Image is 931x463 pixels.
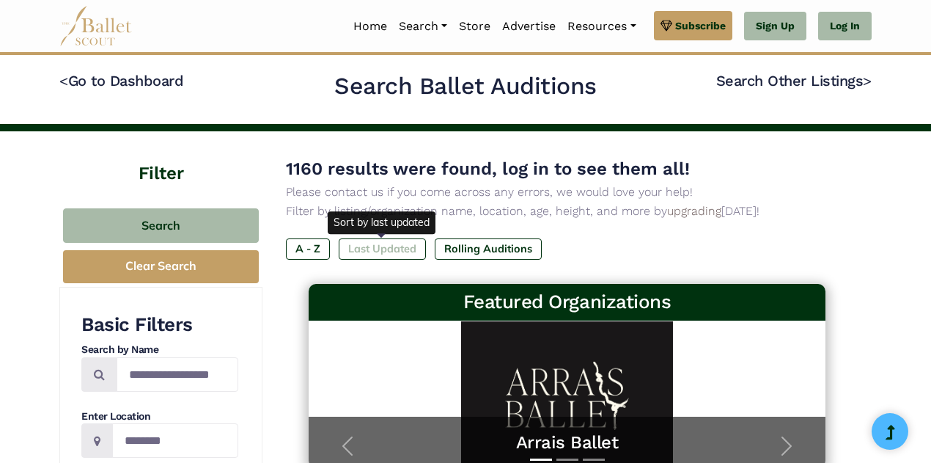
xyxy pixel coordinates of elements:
[660,18,672,34] img: gem.svg
[453,11,496,42] a: Store
[81,313,238,338] h3: Basic Filters
[112,423,238,458] input: Location
[63,250,259,283] button: Clear Search
[117,357,238,392] input: Search by names...
[435,238,542,259] label: Rolling Auditions
[59,72,183,90] a: <Go to Dashboard
[654,11,732,40] a: Subscribe
[286,158,690,179] span: 1160 results were found, log in to see them all!
[334,71,597,102] h2: Search Ballet Auditions
[818,12,872,41] a: Log In
[328,211,435,233] div: Sort by last updated
[81,343,238,357] h4: Search by Name
[286,238,330,259] label: A - Z
[63,208,259,243] button: Search
[59,131,262,186] h4: Filter
[393,11,453,42] a: Search
[339,238,426,259] label: Last Updated
[667,204,721,218] a: upgrading
[496,11,562,42] a: Advertise
[744,12,806,41] a: Sign Up
[59,71,68,90] code: <
[675,18,726,34] span: Subscribe
[863,71,872,90] code: >
[286,183,848,202] p: Please contact us if you come across any errors, we would love your help!
[323,431,812,454] a: Arrais Ballet
[347,11,393,42] a: Home
[81,409,238,424] h4: Enter Location
[716,72,872,90] a: Search Other Listings>
[286,202,848,221] p: Filter by listing/organization name, location, age, height, and more by [DATE]!
[320,290,814,315] h3: Featured Organizations
[562,11,641,42] a: Resources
